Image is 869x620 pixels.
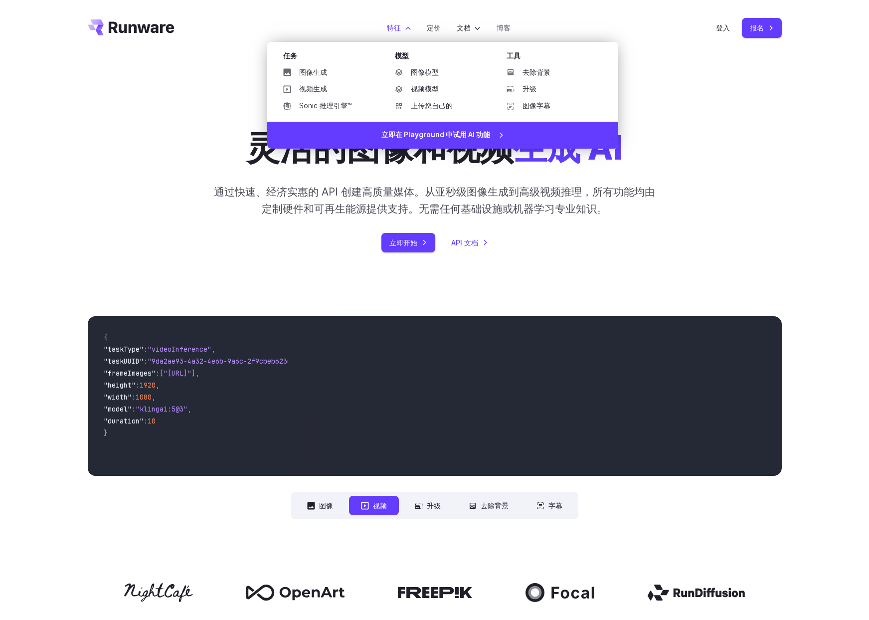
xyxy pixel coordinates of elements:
a: 图像生成 [275,65,379,80]
span: , [156,381,160,390]
span: [ [160,369,164,378]
span: { [104,333,108,342]
a: 去除背景 [499,65,602,80]
a: 登入 [716,22,730,33]
span: : [156,369,160,378]
span: , [152,393,156,402]
font: 任务 [283,51,297,60]
font: 图像字幕 [522,102,550,110]
font: 灵活的图像和视频 [246,127,514,168]
font: 文档 [457,23,471,32]
a: Sonic 推理引擎™ [275,99,379,114]
font: 图像 [319,501,333,510]
span: : [136,381,140,390]
a: API 文档 [451,237,488,248]
font: 通过快速、经济实惠的 API 创建高质量媒体。从亚秒级图像生成到高级视频推理，所有功能均由定制硬件和可再生能源提供支持。无需任何基础设施或机器学习专业知识。 [214,186,655,214]
font: 视频生成 [299,85,327,93]
span: 1080 [136,393,152,402]
font: 图像模型 [411,68,439,76]
span: "klingai:5@3" [136,405,187,413]
font: 博客 [497,23,511,32]
span: "9da2ae93-4a32-4e6b-9a6c-2f9cbeb62301" [148,357,299,366]
span: "[URL]" [164,369,191,378]
span: : [132,405,136,413]
span: , [187,405,191,413]
a: 视频生成 [275,82,379,97]
span: } [104,428,108,437]
a: 立即开始 [381,233,435,252]
font: Sonic 推理引擎™ [299,102,351,110]
font: 图像生成 [299,68,327,76]
a: 报名 [742,18,782,37]
font: 上传您自己的 [411,102,453,110]
span: 1920 [140,381,156,390]
font: 立即在 Playground 中试用 AI 功能 [381,131,490,139]
font: 视频模型 [411,85,439,93]
a: 立即在 Playground 中试用 AI 功能 [267,122,618,149]
a: 图像模型 [387,65,491,80]
span: , [195,369,199,378]
font: 工具 [507,51,521,60]
span: "duration" [104,416,144,425]
font: API 文档 [451,238,478,247]
a: 上传您自己的 [387,99,491,114]
span: "height" [104,381,136,390]
font: 视频 [373,501,387,510]
span: ] [191,369,195,378]
span: "width" [104,393,132,402]
a: 图像字幕 [499,99,602,114]
font: 去除背景 [522,68,550,76]
font: 升级 [427,501,441,510]
a: 升级 [499,82,602,97]
font: 字幕 [548,501,562,510]
font: 特征 [387,23,401,32]
font: 立即开始 [389,238,417,247]
span: "model" [104,405,132,413]
a: 视频模型 [387,82,491,97]
span: 10 [148,416,156,425]
font: 模型 [395,51,409,60]
a: 前往 / [88,19,174,35]
a: 博客 [497,22,511,33]
font: 升级 [522,85,536,93]
span: : [144,345,148,354]
span: : [144,416,148,425]
span: , [211,345,215,354]
font: 定价 [427,23,441,32]
span: "frameImages" [104,369,156,378]
span: : [144,357,148,366]
a: 定价 [427,22,441,33]
font: 登入 [716,23,730,32]
span: "taskType" [104,345,144,354]
span: "videoInference" [148,345,211,354]
font: 去除背景 [481,501,509,510]
font: 报名 [750,23,764,32]
span: : [132,393,136,402]
span: "taskUUID" [104,357,144,366]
